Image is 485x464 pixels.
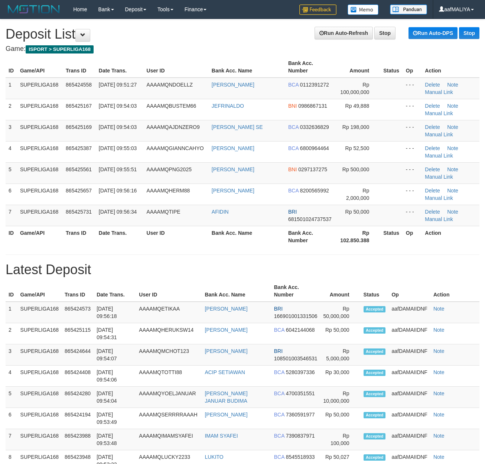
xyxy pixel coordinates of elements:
[144,226,209,247] th: User ID
[136,344,202,366] td: AAAAMQMCHOT123
[99,145,137,151] span: [DATE] 09:55:03
[66,166,92,172] span: 865425561
[364,348,386,355] span: Accepted
[94,366,136,387] td: [DATE] 09:54:06
[62,366,94,387] td: 865424408
[17,120,63,141] td: SUPERLIGA168
[425,124,440,130] a: Delete
[271,280,320,302] th: Bank Acc. Number
[345,209,370,215] span: Rp 50,000
[62,302,94,323] td: 865424573
[212,209,229,215] a: AFIDIN
[6,27,479,42] h1: Deposit List
[300,124,329,130] span: 0332636829
[425,216,453,222] a: Manual Link
[388,280,430,302] th: Op
[6,226,17,247] th: ID
[94,302,136,323] td: [DATE] 09:56:18
[320,366,361,387] td: Rp 30,000
[17,323,62,344] td: SUPERLIGA168
[425,195,453,201] a: Manual Link
[433,348,445,354] a: Note
[209,226,285,247] th: Bank Acc. Name
[99,209,137,215] span: [DATE] 09:56:34
[66,124,92,130] span: 865425169
[147,209,180,215] span: AAAAMQTIPE
[136,408,202,429] td: AAAAMQSERRRRAAAH
[6,162,17,184] td: 5
[447,166,458,172] a: Note
[62,387,94,408] td: 865424280
[26,45,94,53] span: ISPORT > SUPERLIGA168
[345,103,370,109] span: Rp 49,888
[66,145,92,151] span: 865425387
[336,56,380,78] th: Amount
[205,433,238,439] a: IMAM SYAFEI
[390,4,427,14] img: panduan.png
[6,408,17,429] td: 6
[288,103,297,109] span: BNI
[94,408,136,429] td: [DATE] 09:53:49
[147,103,196,109] span: AAAAMQBUSTEM66
[6,120,17,141] td: 3
[6,99,17,120] td: 2
[6,262,479,277] h1: Latest Deposit
[17,56,63,78] th: Game/API
[345,145,370,151] span: Rp 52,500
[388,408,430,429] td: aafDAMAIIDNF
[403,184,422,205] td: - - -
[364,327,386,334] span: Accepted
[447,124,458,130] a: Note
[136,323,202,344] td: AAAAMQHERUKSW14
[212,124,263,130] a: [PERSON_NAME] SE
[274,348,283,354] span: BRI
[288,124,299,130] span: BCA
[17,205,63,226] td: SUPERLIGA168
[274,412,284,418] span: BCA
[17,280,62,302] th: Game/API
[403,226,422,247] th: Op
[388,387,430,408] td: aafDAMAIIDNF
[144,56,209,78] th: User ID
[99,82,137,88] span: [DATE] 09:51:27
[99,166,137,172] span: [DATE] 09:55:51
[288,216,332,222] span: 681501024737537
[447,188,458,194] a: Note
[403,99,422,120] td: - - -
[403,205,422,226] td: - - -
[361,280,389,302] th: Status
[17,387,62,408] td: SUPERLIGA168
[136,302,202,323] td: AAAAMQETIKAA
[17,184,63,205] td: SUPERLIGA168
[99,103,137,109] span: [DATE] 09:54:03
[96,56,144,78] th: Date Trans.
[136,429,202,450] td: AAAAMQIMAMSYAFEI
[212,145,254,151] a: [PERSON_NAME]
[300,145,329,151] span: 6800964464
[348,4,379,15] img: Button%20Memo.svg
[62,323,94,344] td: 865425115
[212,188,254,194] a: [PERSON_NAME]
[425,188,440,194] a: Delete
[425,153,453,159] a: Manual Link
[274,306,283,312] span: BRI
[320,280,361,302] th: Amount
[6,184,17,205] td: 6
[147,145,204,151] span: AAAAMQGIANNCAHYO
[364,433,386,439] span: Accepted
[346,188,369,201] span: Rp 2,000,000
[6,323,17,344] td: 2
[422,226,479,247] th: Action
[285,226,336,247] th: Bank Acc. Number
[63,226,96,247] th: Trans ID
[209,56,285,78] th: Bank Acc. Name
[425,103,440,109] a: Delete
[425,110,453,116] a: Manual Link
[96,226,144,247] th: Date Trans.
[425,89,453,95] a: Manual Link
[17,344,62,366] td: SUPERLIGA168
[274,454,284,460] span: BCA
[320,302,361,323] td: Rp 50,000,000
[340,82,369,95] span: Rp 100,000,000
[62,429,94,450] td: 865423988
